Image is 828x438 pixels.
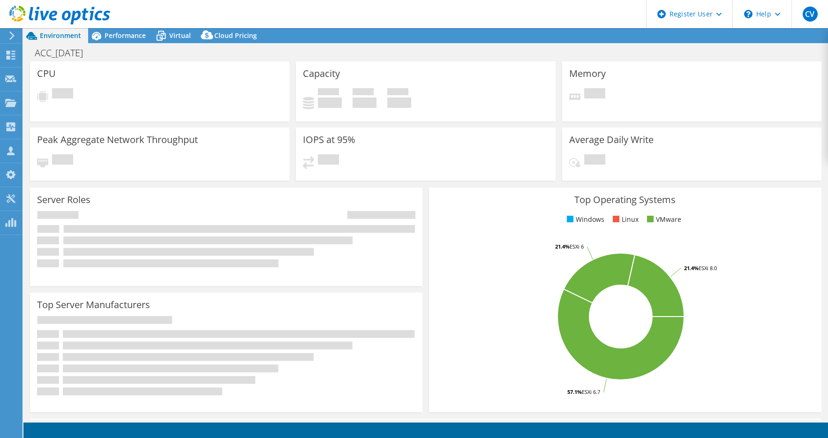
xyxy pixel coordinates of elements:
h3: Peak Aggregate Network Throughput [37,135,198,145]
span: Pending [52,154,73,167]
h3: Average Daily Write [569,135,654,145]
h3: Capacity [303,68,340,79]
h3: IOPS at 95% [303,135,355,145]
span: Free [353,88,374,98]
svg: \n [744,10,753,18]
h3: Memory [569,68,606,79]
tspan: 21.4% [684,264,699,272]
h4: 0 GiB [318,98,342,108]
span: Used [318,88,339,98]
h4: 0 GiB [387,98,411,108]
span: Environment [40,31,81,40]
li: Linux [610,214,639,225]
span: Pending [584,154,605,167]
h4: 0 GiB [353,98,376,108]
span: Performance [105,31,146,40]
span: CV [803,7,818,22]
li: VMware [645,214,681,225]
span: Total [387,88,408,98]
tspan: 57.1% [567,388,582,395]
h3: CPU [37,68,56,79]
span: Pending [318,154,339,167]
span: Cloud Pricing [214,31,257,40]
tspan: 21.4% [555,243,570,250]
h1: ACC_[DATE] [30,48,98,58]
span: Virtual [169,31,191,40]
tspan: ESXi 6.7 [582,388,600,395]
tspan: ESXi 8.0 [699,264,717,272]
tspan: ESXi 6 [570,243,584,250]
h3: Top Operating Systems [436,195,814,205]
li: Windows [565,214,604,225]
span: Pending [584,88,605,101]
h3: Server Roles [37,195,90,205]
span: Pending [52,88,73,101]
h3: Top Server Manufacturers [37,300,150,310]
